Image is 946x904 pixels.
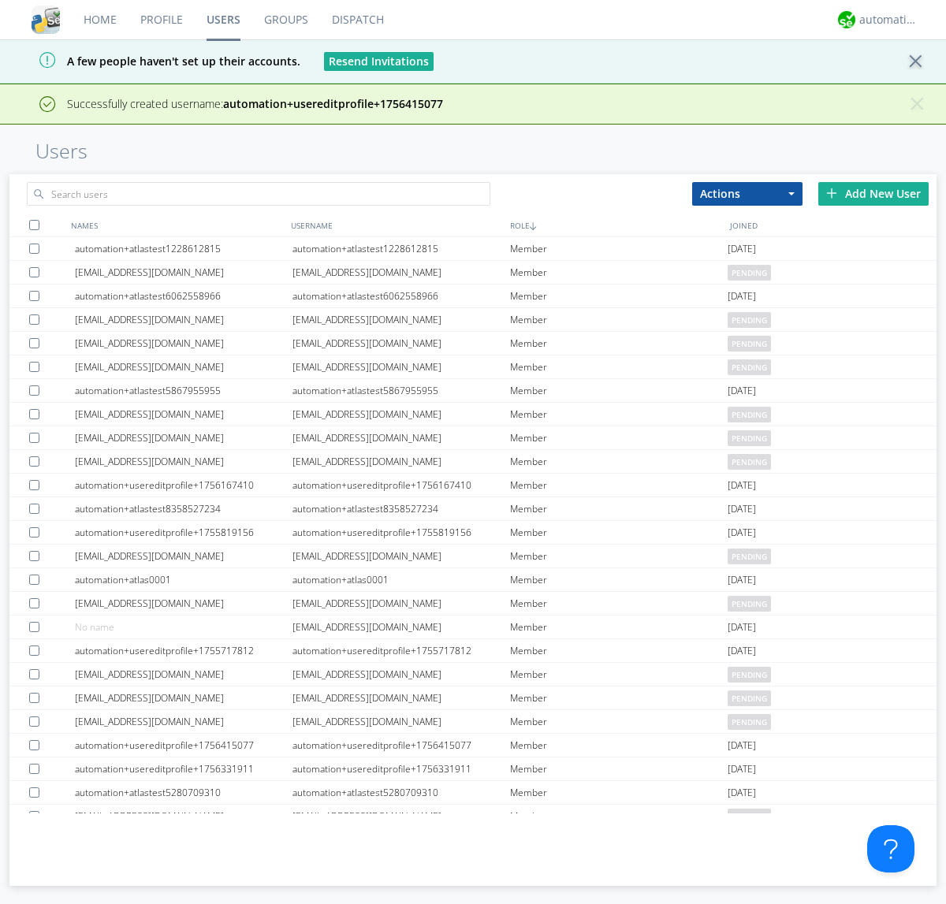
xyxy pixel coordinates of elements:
[728,714,771,730] span: pending
[9,805,937,828] a: [EMAIL_ADDRESS][DOMAIN_NAME][EMAIL_ADDRESS][DOMAIN_NAME]Memberpending
[510,592,728,615] div: Member
[287,214,507,236] div: USERNAME
[75,568,292,591] div: automation+atlas0001
[75,285,292,307] div: automation+atlastest6062558966
[510,285,728,307] div: Member
[75,497,292,520] div: automation+atlastest8358527234
[510,545,728,567] div: Member
[292,663,510,686] div: [EMAIL_ADDRESS][DOMAIN_NAME]
[510,734,728,757] div: Member
[9,285,937,308] a: automation+atlastest6062558966automation+atlastest6062558966Member[DATE]
[510,781,728,804] div: Member
[292,355,510,378] div: [EMAIL_ADDRESS][DOMAIN_NAME]
[9,403,937,426] a: [EMAIL_ADDRESS][DOMAIN_NAME][EMAIL_ADDRESS][DOMAIN_NAME]Memberpending
[9,734,937,757] a: automation+usereditprofile+1756415077automation+usereditprofile+1756415077Member[DATE]
[292,781,510,804] div: automation+atlastest5280709310
[510,403,728,426] div: Member
[75,521,292,544] div: automation+usereditprofile+1755819156
[75,332,292,355] div: [EMAIL_ADDRESS][DOMAIN_NAME]
[728,690,771,706] span: pending
[292,545,510,567] div: [EMAIL_ADDRESS][DOMAIN_NAME]
[510,805,728,828] div: Member
[510,639,728,662] div: Member
[292,308,510,331] div: [EMAIL_ADDRESS][DOMAIN_NAME]
[292,403,510,426] div: [EMAIL_ADDRESS][DOMAIN_NAME]
[510,379,728,402] div: Member
[292,686,510,709] div: [EMAIL_ADDRESS][DOMAIN_NAME]
[292,285,510,307] div: automation+atlastest6062558966
[728,549,771,564] span: pending
[510,686,728,709] div: Member
[9,521,937,545] a: automation+usereditprofile+1755819156automation+usereditprofile+1755819156Member[DATE]
[510,568,728,591] div: Member
[728,781,756,805] span: [DATE]
[9,474,937,497] a: automation+usereditprofile+1756167410automation+usereditprofile+1756167410Member[DATE]
[9,592,937,616] a: [EMAIL_ADDRESS][DOMAIN_NAME][EMAIL_ADDRESS][DOMAIN_NAME]Memberpending
[75,639,292,662] div: automation+usereditprofile+1755717812
[9,757,937,781] a: automation+usereditprofile+1756331911automation+usereditprofile+1756331911Member[DATE]
[75,426,292,449] div: [EMAIL_ADDRESS][DOMAIN_NAME]
[510,450,728,473] div: Member
[75,734,292,757] div: automation+usereditprofile+1756415077
[292,757,510,780] div: automation+usereditprofile+1756331911
[728,616,756,639] span: [DATE]
[728,285,756,308] span: [DATE]
[324,52,434,71] button: Resend Invitations
[292,426,510,449] div: [EMAIL_ADDRESS][DOMAIN_NAME]
[75,663,292,686] div: [EMAIL_ADDRESS][DOMAIN_NAME]
[728,757,756,781] span: [DATE]
[510,426,728,449] div: Member
[728,407,771,422] span: pending
[9,497,937,521] a: automation+atlastest8358527234automation+atlastest8358527234Member[DATE]
[75,545,292,567] div: [EMAIL_ADDRESS][DOMAIN_NAME]
[223,96,443,111] strong: automation+usereditprofile+1756415077
[75,379,292,402] div: automation+atlastest5867955955
[292,639,510,662] div: automation+usereditprofile+1755717812
[292,237,510,260] div: automation+atlastest1228612815
[728,454,771,470] span: pending
[9,545,937,568] a: [EMAIL_ADDRESS][DOMAIN_NAME][EMAIL_ADDRESS][DOMAIN_NAME]Memberpending
[292,592,510,615] div: [EMAIL_ADDRESS][DOMAIN_NAME]
[67,214,287,236] div: NAMES
[510,616,728,638] div: Member
[510,308,728,331] div: Member
[75,355,292,378] div: [EMAIL_ADDRESS][DOMAIN_NAME]
[75,403,292,426] div: [EMAIL_ADDRESS][DOMAIN_NAME]
[867,825,914,872] iframe: Toggle Customer Support
[728,265,771,281] span: pending
[75,237,292,260] div: automation+atlastest1228612815
[292,332,510,355] div: [EMAIL_ADDRESS][DOMAIN_NAME]
[510,261,728,284] div: Member
[292,805,510,828] div: [EMAIL_ADDRESS][DOMAIN_NAME]
[292,710,510,733] div: [EMAIL_ADDRESS][DOMAIN_NAME]
[728,734,756,757] span: [DATE]
[818,182,929,206] div: Add New User
[728,312,771,328] span: pending
[728,359,771,375] span: pending
[9,261,937,285] a: [EMAIL_ADDRESS][DOMAIN_NAME][EMAIL_ADDRESS][DOMAIN_NAME]Memberpending
[75,474,292,497] div: automation+usereditprofile+1756167410
[9,355,937,379] a: [EMAIL_ADDRESS][DOMAIN_NAME][EMAIL_ADDRESS][DOMAIN_NAME]Memberpending
[75,686,292,709] div: [EMAIL_ADDRESS][DOMAIN_NAME]
[9,426,937,450] a: [EMAIL_ADDRESS][DOMAIN_NAME][EMAIL_ADDRESS][DOMAIN_NAME]Memberpending
[728,521,756,545] span: [DATE]
[859,12,918,28] div: automation+atlas
[75,757,292,780] div: automation+usereditprofile+1756331911
[32,6,60,34] img: cddb5a64eb264b2086981ab96f4c1ba7
[292,474,510,497] div: automation+usereditprofile+1756167410
[9,781,937,805] a: automation+atlastest5280709310automation+atlastest5280709310Member[DATE]
[510,237,728,260] div: Member
[292,497,510,520] div: automation+atlastest8358527234
[826,188,837,199] img: plus.svg
[292,568,510,591] div: automation+atlas0001
[9,568,937,592] a: automation+atlas0001automation+atlas0001Member[DATE]
[75,592,292,615] div: [EMAIL_ADDRESS][DOMAIN_NAME]
[510,474,728,497] div: Member
[510,710,728,733] div: Member
[9,710,937,734] a: [EMAIL_ADDRESS][DOMAIN_NAME][EMAIL_ADDRESS][DOMAIN_NAME]Memberpending
[75,620,114,634] span: No name
[9,450,937,474] a: [EMAIL_ADDRESS][DOMAIN_NAME][EMAIL_ADDRESS][DOMAIN_NAME]Memberpending
[510,663,728,686] div: Member
[67,96,443,111] span: Successfully created username:
[9,616,937,639] a: No name[EMAIL_ADDRESS][DOMAIN_NAME]Member[DATE]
